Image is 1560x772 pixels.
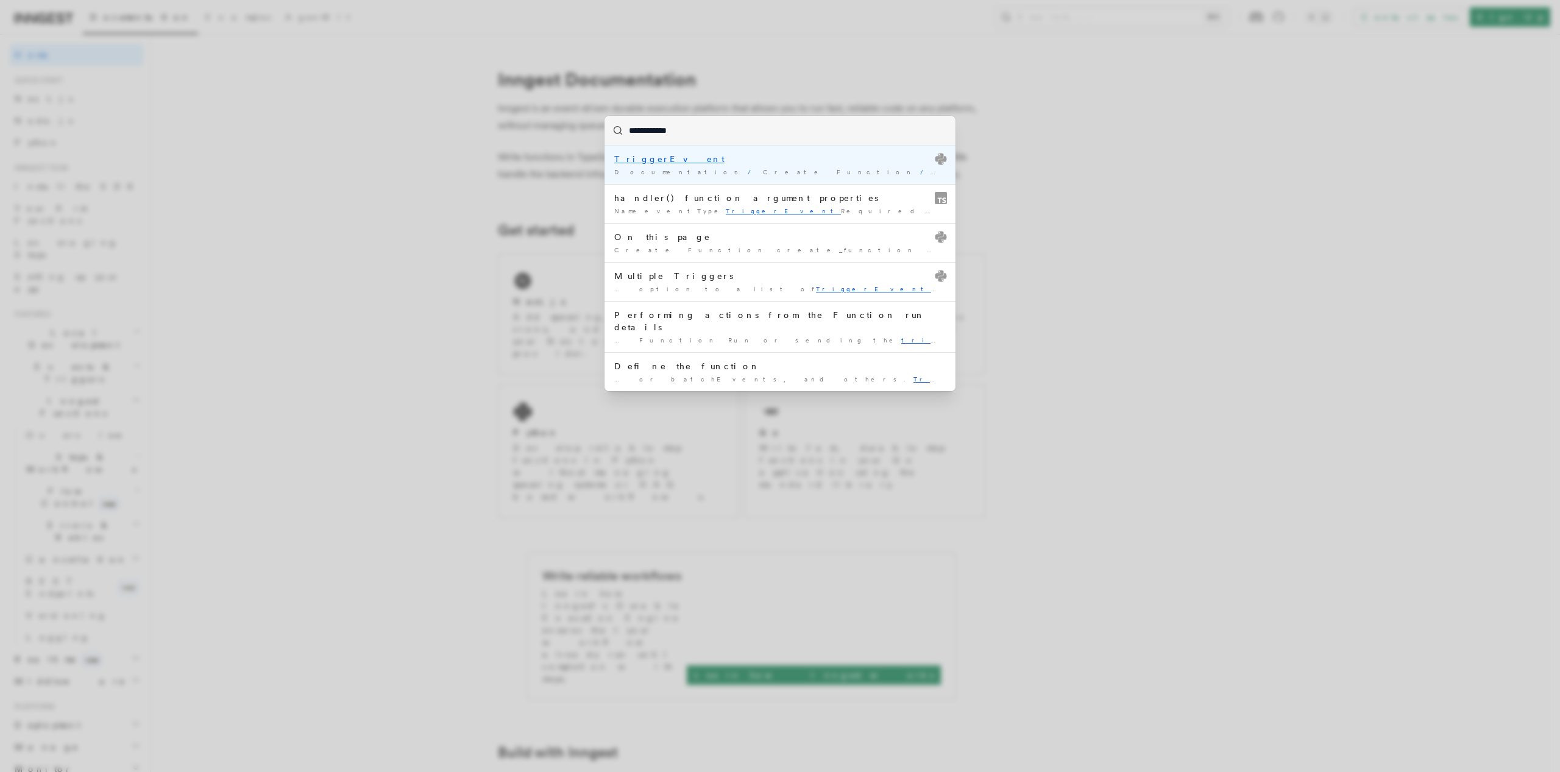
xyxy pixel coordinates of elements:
[901,336,1027,344] mark: trigger event
[614,375,946,384] div: … or batchEvents, and others. is the name …
[614,285,946,294] div: … option to a list of or TriggerCron …
[614,231,946,243] div: On this page
[748,168,758,175] span: /
[614,360,946,372] div: Define the function
[614,207,946,216] div: NameeventType RequiredoptionalDescriptionSee the Inngest Function …
[614,192,946,204] div: handler() function argument properties
[726,207,841,214] mark: TriggerEvent
[614,270,946,282] div: Multiple Triggers
[614,168,743,175] span: Documentation
[614,309,946,333] div: Performing actions from the Function run details
[920,168,931,175] span: /
[614,246,946,255] div: Create Function create_function Configuration Triggers TriggerCron …
[816,285,946,292] mark: TriggerEvent
[614,336,946,345] div: … Function Run or sending the to your local …
[913,375,1046,383] mark: Trigger: event
[614,154,725,164] mark: TriggerEvent
[763,168,915,175] span: Create Function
